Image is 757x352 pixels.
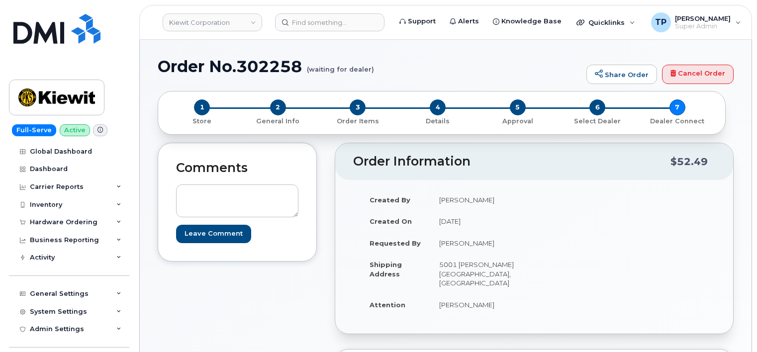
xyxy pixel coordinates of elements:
[586,65,657,85] a: Share Order
[318,115,398,126] a: 3 Order Items
[242,117,314,126] p: General Info
[194,99,210,115] span: 1
[370,217,412,225] strong: Created On
[166,115,238,126] a: 1 Store
[158,58,581,75] h1: Order No.302258
[670,152,708,171] div: $52.49
[322,117,394,126] p: Order Items
[481,117,554,126] p: Approval
[562,117,634,126] p: Select Dealer
[398,115,478,126] a: 4 Details
[510,99,526,115] span: 5
[353,155,670,169] h2: Order Information
[370,239,421,247] strong: Requested By
[176,161,298,175] h2: Comments
[430,294,527,316] td: [PERSON_NAME]
[477,115,558,126] a: 5 Approval
[370,301,405,309] strong: Attention
[170,117,234,126] p: Store
[662,65,734,85] a: Cancel Order
[370,196,410,204] strong: Created By
[402,117,474,126] p: Details
[430,99,446,115] span: 4
[430,210,527,232] td: [DATE]
[238,115,318,126] a: 2 General Info
[350,99,366,115] span: 3
[176,225,251,243] input: Leave Comment
[270,99,286,115] span: 2
[589,99,605,115] span: 6
[430,254,527,294] td: 5001 [PERSON_NAME][GEOGRAPHIC_DATA], [GEOGRAPHIC_DATA]
[370,261,402,278] strong: Shipping Address
[558,115,638,126] a: 6 Select Dealer
[307,58,374,73] small: (waiting for dealer)
[430,189,527,211] td: [PERSON_NAME]
[430,232,527,254] td: [PERSON_NAME]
